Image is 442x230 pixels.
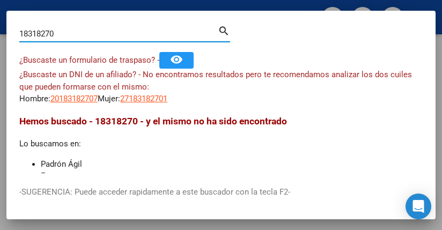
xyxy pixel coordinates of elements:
[406,194,431,219] div: Open Intercom Messenger
[50,94,98,103] span: 20183182707
[170,53,183,66] mat-icon: remove_red_eye
[120,94,167,103] span: 27183182701
[41,158,423,170] li: Padrón Ágil
[41,170,423,182] li: Empresas
[19,186,423,198] p: -SUGERENCIA: Puede acceder rapidamente a este buscador con la tecla F2-
[19,70,412,92] span: ¿Buscaste un DNI de un afiliado? - No encontramos resultados pero te recomendamos analizar los do...
[19,116,287,127] span: Hemos buscado - 18318270 - y el mismo no ha sido encontrado
[19,55,159,65] span: ¿Buscaste un formulario de traspaso? -
[19,69,423,105] div: Hombre: Mujer:
[218,24,230,36] mat-icon: search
